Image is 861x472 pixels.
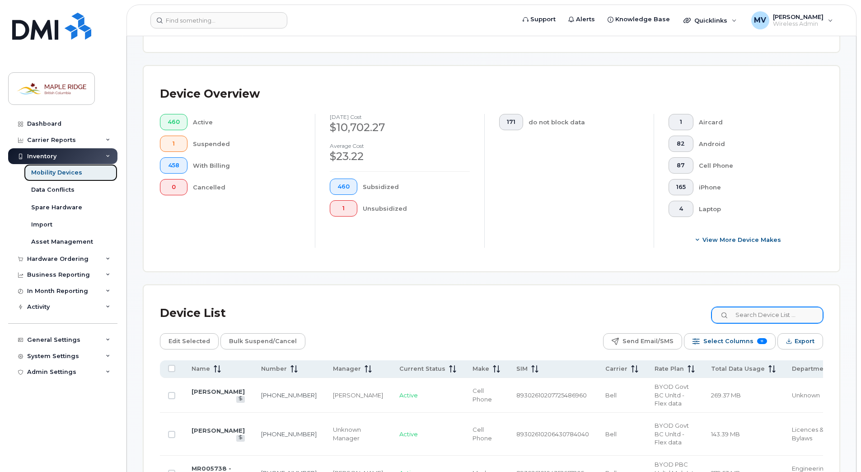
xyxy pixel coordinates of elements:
a: View Last Bill [236,396,245,403]
span: 1 [676,118,686,126]
div: do not block data [529,114,640,130]
div: Unknown Manager [333,425,383,442]
div: Android [699,136,809,152]
span: 89302610206430784040 [516,430,589,438]
div: [PERSON_NAME] [333,391,383,400]
span: Edit Selected [168,335,210,348]
a: Alerts [562,10,601,28]
h4: Average cost [330,143,470,149]
span: Send Email/SMS [622,335,674,348]
span: Active [399,430,418,438]
span: 1 [337,205,350,212]
button: 1 [330,200,357,217]
span: BYOD Govt BC Unltd - Flex data [655,383,689,407]
span: Active [399,392,418,399]
div: Quicklinks [677,11,743,29]
button: Send Email/SMS [603,333,682,349]
a: [PHONE_NUMBER] [261,430,317,438]
span: Department [792,365,830,373]
span: 165 [676,184,686,191]
span: Number [261,365,287,373]
button: 82 [669,136,693,152]
span: Wireless Admin [773,20,824,28]
div: Michael Vogel [745,11,839,29]
span: 11 [757,338,767,344]
div: Cell Phone [699,157,809,174]
span: 460 [168,118,180,126]
a: Support [516,10,562,28]
button: Select Columns 11 [684,333,776,349]
span: Name [192,365,210,373]
a: [PERSON_NAME] [192,388,245,395]
a: View Last Bill [236,435,245,442]
button: 87 [669,157,693,174]
div: Device Overview [160,82,260,106]
span: Manager [333,365,361,373]
span: 1 [168,140,180,147]
button: 1 [160,136,187,152]
span: 143.39 MB [711,430,740,438]
div: $23.22 [330,149,470,164]
span: Quicklinks [694,17,727,24]
span: Rate Plan [655,365,684,373]
span: Knowledge Base [615,15,670,24]
span: Export [795,335,814,348]
div: Aircard [699,114,809,130]
div: Laptop [699,201,809,217]
span: Cell Phone [473,387,492,403]
span: Current Status [399,365,445,373]
a: Knowledge Base [601,10,676,28]
button: 458 [160,157,187,174]
span: Select Columns [703,335,753,348]
span: 89302610207725486960 [516,392,587,399]
span: Carrier [605,365,627,373]
button: 460 [330,179,357,195]
span: 171 [507,118,515,126]
button: Export [777,333,823,349]
button: 0 [160,179,187,195]
button: Bulk Suspend/Cancel [220,333,305,349]
span: BYOD Govt BC Unltd - Flex data [655,422,689,446]
span: MV [754,15,766,26]
button: 460 [160,114,187,130]
h4: [DATE] cost [330,114,470,120]
div: With Billing [193,157,301,174]
span: Bell [605,430,617,438]
div: Active [193,114,301,130]
span: Licences & Bylaws [792,426,824,442]
span: 460 [337,183,350,190]
span: Support [530,15,556,24]
span: Total Data Usage [711,365,765,373]
div: Device List [160,302,226,325]
span: 4 [676,205,686,212]
span: 269.37 MB [711,392,741,399]
span: 458 [168,162,180,169]
span: Unknown [792,392,820,399]
button: 1 [669,114,693,130]
input: overall type: UNKNOWN_TYPE html type: HTML_TYPE_UNSPECIFIED server type: NO_SERVER_DATA heuristic... [711,307,823,323]
span: View More Device Makes [702,236,781,244]
div: Unsubsidized [363,200,470,217]
span: Bulk Suspend/Cancel [229,335,297,348]
button: Edit Selected [160,333,219,349]
div: Subsidized [363,179,470,195]
span: SIM [516,365,528,373]
a: [PHONE_NUMBER] [261,392,317,399]
span: 0 [168,184,180,191]
span: Bell [605,392,617,399]
a: [PERSON_NAME] [192,427,245,434]
div: iPhone [699,179,809,195]
span: Cell Phone [473,426,492,442]
div: $10,702.27 [330,120,470,135]
div: Suspended [193,136,301,152]
div: Cancelled [193,179,301,195]
input: overall type: UNKNOWN_TYPE html type: HTML_TYPE_UNSPECIFIED server type: NO_SERVER_DATA heuristic... [150,12,287,28]
button: 4 [669,201,693,217]
button: 165 [669,179,693,195]
span: [PERSON_NAME] [773,13,824,20]
button: View More Device Makes [669,231,809,248]
button: 171 [499,114,523,130]
span: 82 [676,140,686,147]
span: Make [473,365,489,373]
span: 87 [676,162,686,169]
